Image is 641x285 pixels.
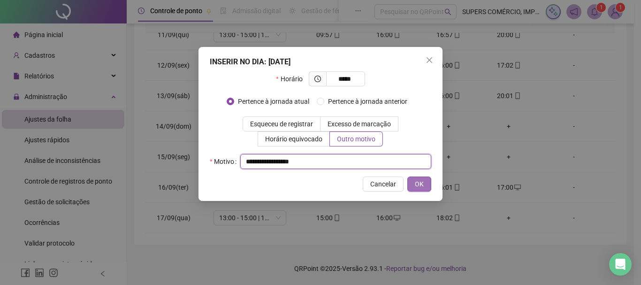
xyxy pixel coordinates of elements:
label: Horário [276,71,308,86]
button: OK [407,177,431,192]
label: Motivo [210,154,240,169]
span: Excesso de marcação [328,120,391,128]
span: clock-circle [314,76,321,82]
button: Close [422,53,437,68]
span: Pertence à jornada anterior [324,96,411,107]
span: close [426,56,433,64]
span: Horário equivocado [265,135,322,143]
span: Cancelar [370,179,396,189]
span: Esqueceu de registrar [250,120,313,128]
span: Outro motivo [337,135,375,143]
span: OK [415,179,424,189]
span: Pertence à jornada atual [234,96,313,107]
div: Open Intercom Messenger [609,253,632,276]
button: Cancelar [363,177,404,192]
div: INSERIR NO DIA : [DATE] [210,56,431,68]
